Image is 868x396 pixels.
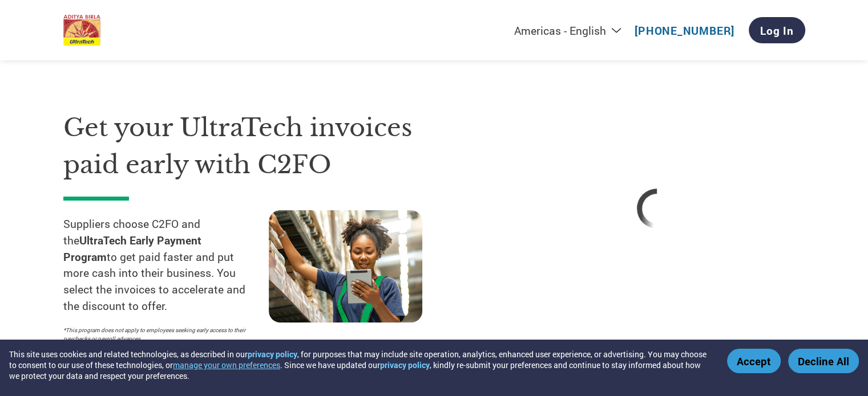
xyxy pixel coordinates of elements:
div: This site uses cookies and related technologies, as described in our , for purposes that may incl... [9,349,710,381]
button: Accept [727,349,781,373]
img: UltraTech [63,15,101,46]
a: privacy policy [380,360,430,370]
strong: UltraTech Early Payment Program [63,233,201,264]
a: [PHONE_NUMBER] [635,23,734,38]
p: Suppliers choose C2FO and the to get paid faster and put more cash into their business. You selec... [63,216,269,315]
h1: Get your UltraTech invoices paid early with C2FO [63,109,474,183]
button: manage your own preferences [173,360,280,370]
a: privacy policy [248,349,297,360]
a: Log In [749,17,805,43]
p: *This program does not apply to employees seeking early access to their paychecks or payroll adva... [63,326,257,343]
button: Decline All [788,349,859,373]
img: supply chain worker [269,210,422,322]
